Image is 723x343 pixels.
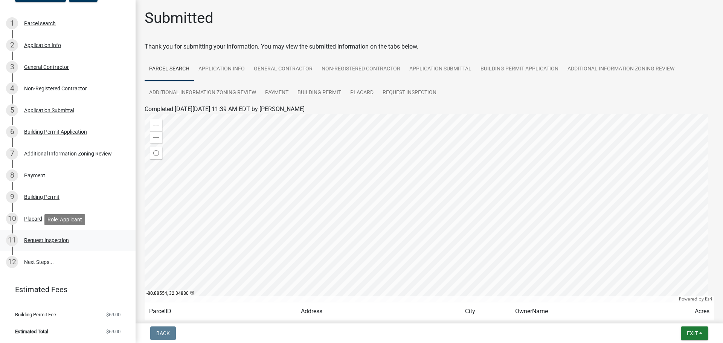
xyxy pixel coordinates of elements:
[24,64,69,70] div: General Contractor
[24,21,56,26] div: Parcel search
[249,57,317,81] a: General Contractor
[24,238,69,243] div: Request Inspection
[317,57,405,81] a: Non-Registered Contractor
[194,57,249,81] a: Application Info
[145,81,261,105] a: Additional Information Zoning Review
[6,282,124,297] a: Estimated Fees
[6,17,18,29] div: 1
[24,108,74,113] div: Application Submittal
[145,105,305,113] span: Completed [DATE][DATE] 11:39 AM EDT by [PERSON_NAME]
[6,61,18,73] div: 3
[145,42,714,51] div: Thank you for submitting your information. You may view the submitted information on the tabs below.
[677,296,714,302] div: Powered by
[687,330,698,336] span: Exit
[6,191,18,203] div: 9
[24,43,61,48] div: Application Info
[6,213,18,225] div: 10
[563,57,679,81] a: Additional Information Zoning Review
[6,148,18,160] div: 7
[293,81,346,105] a: Building Permit
[705,296,712,302] a: Esri
[476,57,563,81] a: Building Permit Application
[145,9,214,27] h1: Submitted
[6,104,18,116] div: 5
[24,216,42,221] div: Placard
[651,302,714,321] td: Acres
[6,169,18,181] div: 8
[150,326,176,340] button: Back
[106,312,120,317] span: $69.00
[44,214,85,225] div: Role: Applicant
[681,326,708,340] button: Exit
[15,329,48,334] span: Estimated Total
[145,302,296,321] td: ParcelID
[261,81,293,105] a: Payment
[346,81,378,105] a: Placard
[24,194,59,200] div: Building Permit
[6,39,18,51] div: 2
[106,329,120,334] span: $69.00
[24,151,112,156] div: Additional Information Zoning Review
[156,330,170,336] span: Back
[378,81,441,105] a: Request Inspection
[296,302,461,321] td: Address
[150,131,162,143] div: Zoom out
[6,256,18,268] div: 12
[461,302,510,321] td: City
[6,126,18,138] div: 6
[24,129,87,134] div: Building Permit Application
[15,312,56,317] span: Building Permit Fee
[145,57,194,81] a: Parcel search
[405,57,476,81] a: Application Submittal
[6,82,18,95] div: 4
[24,86,87,91] div: Non-Registered Contractor
[24,173,45,178] div: Payment
[6,234,18,246] div: 11
[150,147,162,159] div: Find my location
[150,119,162,131] div: Zoom in
[511,302,651,321] td: OwnerName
